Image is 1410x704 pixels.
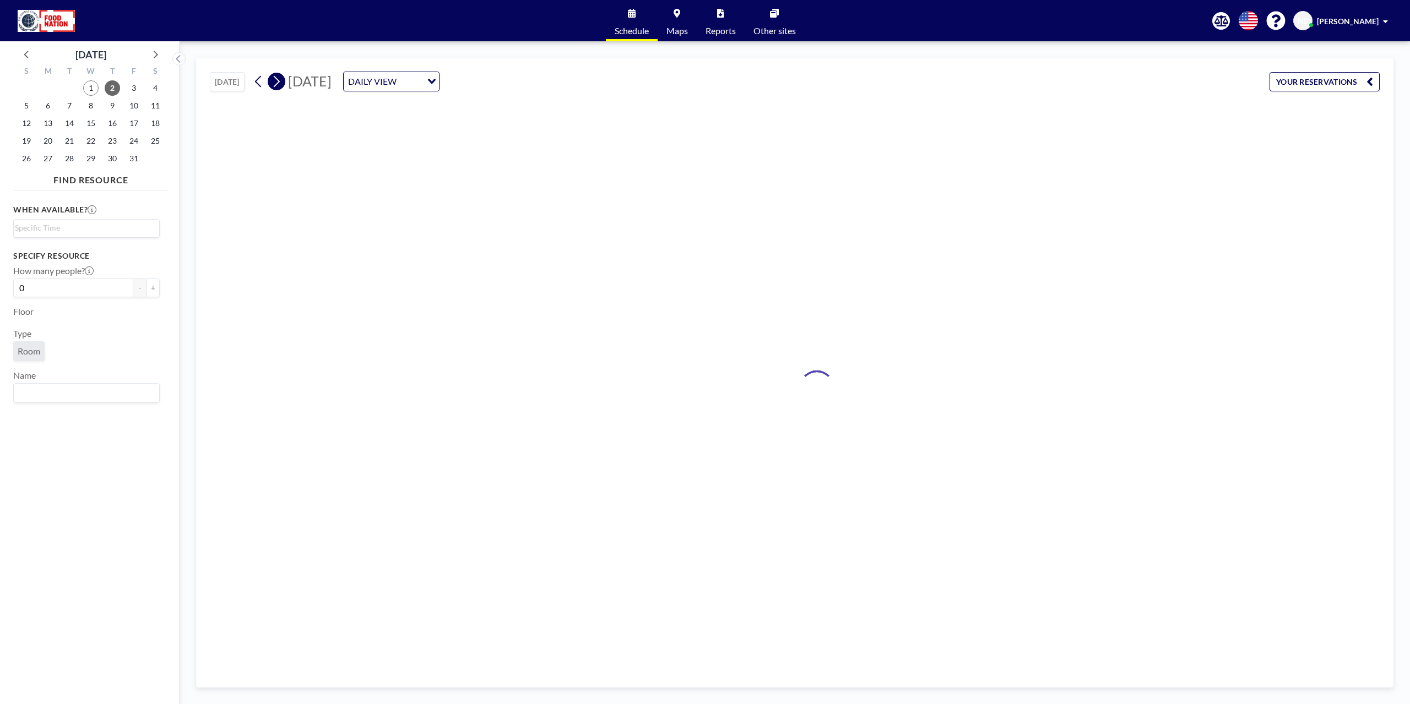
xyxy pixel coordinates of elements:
span: Friday, October 31, 2025 [126,151,142,166]
span: Sunday, October 12, 2025 [19,116,34,131]
span: Friday, October 17, 2025 [126,116,142,131]
span: Reports [706,26,736,35]
span: Monday, October 20, 2025 [40,133,56,149]
span: Thursday, October 16, 2025 [105,116,120,131]
span: Monday, October 13, 2025 [40,116,56,131]
div: F [123,65,144,79]
label: Floor [13,306,34,317]
span: Saturday, October 25, 2025 [148,133,163,149]
span: Monday, October 6, 2025 [40,98,56,113]
button: - [133,279,147,297]
div: S [144,65,166,79]
span: Wednesday, October 8, 2025 [83,98,99,113]
span: Sunday, October 19, 2025 [19,133,34,149]
div: [DATE] [75,47,106,62]
span: Wednesday, October 1, 2025 [83,80,99,96]
button: [DATE] [210,72,245,91]
input: Search for option [400,74,421,89]
button: YOUR RESERVATIONS [1270,72,1380,91]
span: Sunday, October 26, 2025 [19,151,34,166]
span: Tuesday, October 21, 2025 [62,133,77,149]
span: NB [1298,16,1309,26]
div: T [59,65,80,79]
input: Search for option [15,386,153,400]
span: Sunday, October 5, 2025 [19,98,34,113]
input: Search for option [15,222,153,234]
label: Type [13,328,31,339]
span: [PERSON_NAME] [1317,17,1379,26]
div: S [16,65,37,79]
span: Maps [666,26,688,35]
span: Wednesday, October 22, 2025 [83,133,99,149]
div: M [37,65,59,79]
span: Friday, October 3, 2025 [126,80,142,96]
div: T [101,65,123,79]
span: Wednesday, October 15, 2025 [83,116,99,131]
span: [DATE] [288,73,332,89]
span: Friday, October 24, 2025 [126,133,142,149]
span: Saturday, October 18, 2025 [148,116,163,131]
span: Schedule [615,26,649,35]
span: Room [18,346,40,356]
span: DAILY VIEW [346,74,399,89]
img: organization-logo [18,10,75,32]
div: W [80,65,102,79]
div: Search for option [14,384,159,402]
h4: FIND RESOURCE [13,170,169,185]
span: Tuesday, October 7, 2025 [62,98,77,113]
span: Tuesday, October 14, 2025 [62,116,77,131]
label: Name [13,370,36,381]
span: Wednesday, October 29, 2025 [83,151,99,166]
div: Search for option [344,72,439,91]
h3: Specify resource [13,251,160,261]
div: Search for option [14,220,159,236]
span: Thursday, October 30, 2025 [105,151,120,166]
span: Thursday, October 9, 2025 [105,98,120,113]
label: How many people? [13,265,94,276]
span: Thursday, October 23, 2025 [105,133,120,149]
span: Friday, October 10, 2025 [126,98,142,113]
span: Saturday, October 4, 2025 [148,80,163,96]
span: Thursday, October 2, 2025 [105,80,120,96]
span: Saturday, October 11, 2025 [148,98,163,113]
span: Tuesday, October 28, 2025 [62,151,77,166]
span: Other sites [753,26,796,35]
span: Monday, October 27, 2025 [40,151,56,166]
button: + [147,279,160,297]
